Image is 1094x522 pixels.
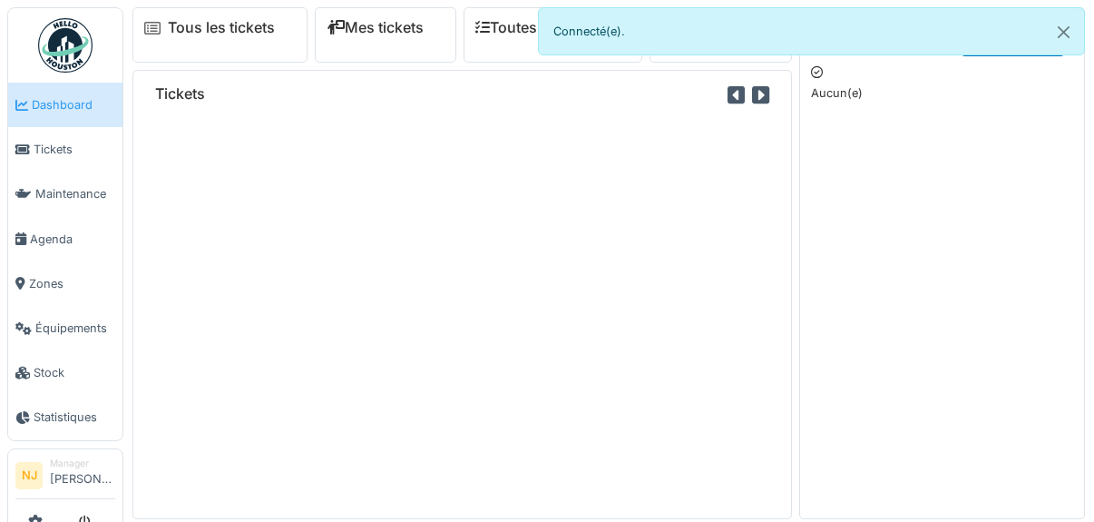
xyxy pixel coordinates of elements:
[15,457,115,500] a: NJ Manager[PERSON_NAME]
[327,19,424,36] a: Mes tickets
[8,83,122,127] a: Dashboard
[8,306,122,350] a: Équipements
[8,395,122,439] a: Statistiques
[15,462,43,489] li: NJ
[1043,8,1084,56] button: Close
[8,350,122,395] a: Stock
[34,141,115,158] span: Tickets
[32,96,115,113] span: Dashboard
[8,261,122,306] a: Zones
[35,185,115,202] span: Maintenance
[50,457,115,470] div: Manager
[34,364,115,381] span: Stock
[38,18,93,73] img: Badge_color-CXgf-gQk.svg
[8,172,122,216] a: Maintenance
[35,320,115,337] span: Équipements
[50,457,115,496] li: [PERSON_NAME]
[538,7,1085,55] div: Connecté(e).
[155,85,205,103] h6: Tickets
[8,127,122,172] a: Tickets
[811,84,1073,102] p: Aucun(e)
[29,275,115,292] span: Zones
[30,231,115,248] span: Agenda
[34,409,115,426] span: Statistiques
[168,19,275,36] a: Tous les tickets
[8,217,122,261] a: Agenda
[475,19,610,36] a: Toutes les tâches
